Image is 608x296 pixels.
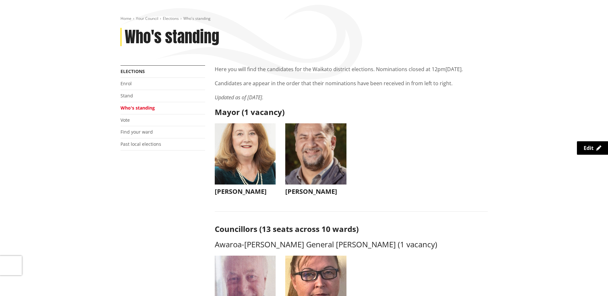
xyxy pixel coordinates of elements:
strong: Mayor (1 vacancy) [215,107,285,117]
img: WO-M__BECH_A__EWN4j [285,123,346,185]
a: Home [121,16,131,21]
button: [PERSON_NAME] [215,123,276,199]
a: Find your ward [121,129,153,135]
strong: Councillors (13 seats across 10 wards) [215,224,359,234]
button: [PERSON_NAME] [285,123,346,199]
a: Elections [163,16,179,21]
em: Updated as of [DATE]. [215,94,263,101]
h3: [PERSON_NAME] [285,188,346,195]
p: Here you will find the candidates for the Waikato district elections. Nominations closed at 12pm[... [215,65,488,73]
a: Stand [121,93,133,99]
a: Edit [577,141,608,155]
h3: [PERSON_NAME] [215,188,276,195]
iframe: Messenger Launcher [579,269,602,292]
h3: Awaroa-[PERSON_NAME] General [PERSON_NAME] (1 vacancy) [215,240,488,249]
a: Elections [121,68,145,74]
img: WO-M__CHURCH_J__UwGuY [215,123,276,185]
span: Edit [584,144,594,152]
h1: Who's standing [125,28,219,46]
p: Candidates are appear in the order that their nominations have been received in from left to right. [215,79,488,87]
nav: breadcrumb [121,16,488,21]
a: Your Council [136,16,158,21]
a: Enrol [121,80,132,86]
a: Past local elections [121,141,161,147]
a: Who's standing [121,105,155,111]
a: Vote [121,117,130,123]
span: Who's standing [183,16,211,21]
